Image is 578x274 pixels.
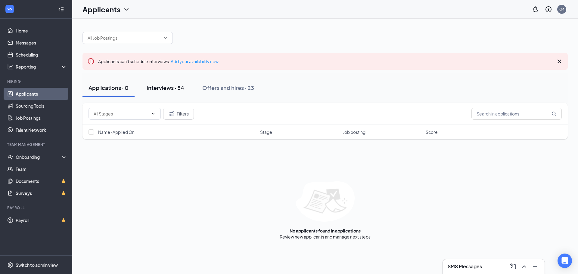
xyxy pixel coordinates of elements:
[82,4,120,14] h1: Applicants
[508,262,518,271] button: ComposeMessage
[7,262,13,268] svg: Settings
[87,58,95,65] svg: Error
[202,84,254,91] div: Offers and hires · 23
[151,111,156,116] svg: ChevronDown
[545,6,552,13] svg: QuestionInfo
[530,262,540,271] button: Minimize
[16,64,67,70] div: Reporting
[280,234,371,240] div: Review new applicants and manage next steps
[343,129,365,135] span: Job posting
[16,88,67,100] a: Applicants
[559,7,564,12] div: G4
[290,228,361,234] div: No applicants found in applications
[448,263,482,270] h3: SMS Messages
[147,84,184,91] div: Interviews · 54
[123,6,130,13] svg: ChevronDown
[296,181,355,222] img: empty-state
[532,6,539,13] svg: Notifications
[168,110,176,117] svg: Filter
[94,110,148,117] input: All Stages
[471,108,562,120] input: Search in applications
[16,100,67,112] a: Sourcing Tools
[7,154,13,160] svg: UserCheck
[16,112,67,124] a: Job Postings
[89,84,129,91] div: Applications · 0
[16,214,67,226] a: PayrollCrown
[16,187,67,199] a: SurveysCrown
[426,129,438,135] span: Score
[16,37,67,49] a: Messages
[16,163,67,175] a: Team
[16,262,58,268] div: Switch to admin view
[260,129,272,135] span: Stage
[558,254,572,268] div: Open Intercom Messenger
[7,142,66,147] div: Team Management
[521,263,528,270] svg: ChevronUp
[16,49,67,61] a: Scheduling
[98,129,135,135] span: Name · Applied On
[163,108,194,120] button: Filter Filters
[16,25,67,37] a: Home
[98,59,219,64] span: Applicants can't schedule interviews.
[7,6,13,12] svg: WorkstreamLogo
[58,6,64,12] svg: Collapse
[7,205,66,210] div: Payroll
[7,79,66,84] div: Hiring
[510,263,517,270] svg: ComposeMessage
[171,59,219,64] a: Add your availability now
[16,175,67,187] a: DocumentsCrown
[556,58,563,65] svg: Cross
[163,35,168,40] svg: ChevronDown
[552,111,556,116] svg: MagnifyingGlass
[7,64,13,70] svg: Analysis
[519,262,529,271] button: ChevronUp
[88,35,160,41] input: All Job Postings
[16,154,62,160] div: Onboarding
[16,124,67,136] a: Talent Network
[531,263,539,270] svg: Minimize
